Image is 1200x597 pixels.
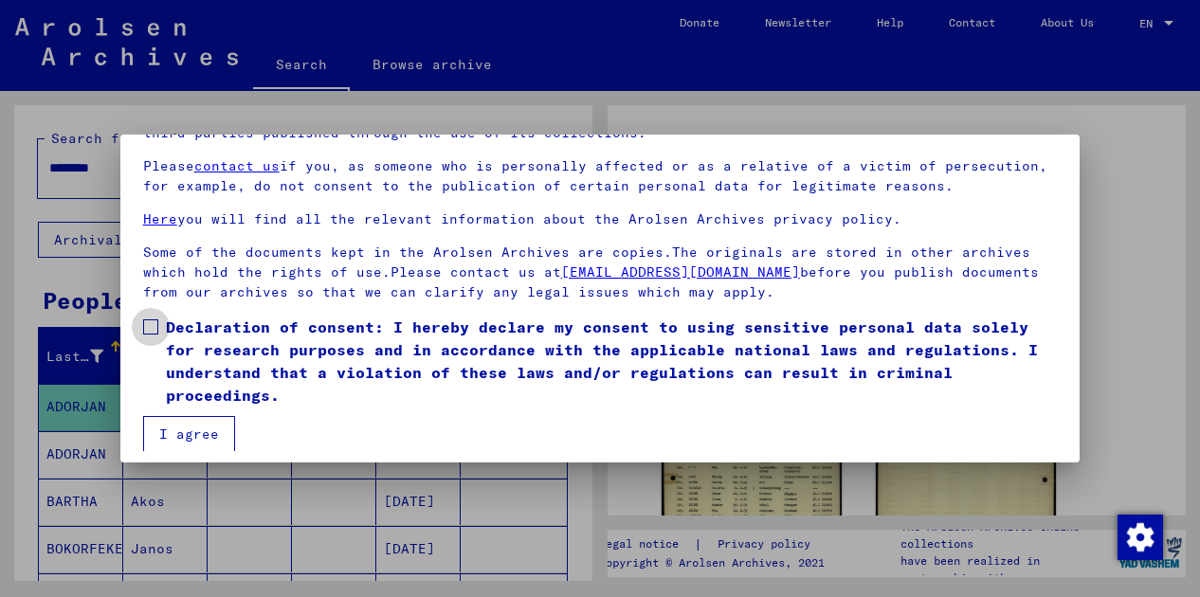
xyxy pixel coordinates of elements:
p: you will find all the relevant information about the Arolsen Archives privacy policy. [143,209,1058,229]
span: Declaration of consent: I hereby declare my consent to using sensitive personal data solely for r... [166,316,1058,407]
a: contact us [194,157,280,174]
p: Some of the documents kept in the Arolsen Archives are copies.The originals are stored in other a... [143,243,1058,302]
img: Change consent [1118,515,1163,560]
button: I agree [143,416,235,452]
p: Please if you, as someone who is personally affected or as a relative of a victim of persecution,... [143,156,1058,196]
a: [EMAIL_ADDRESS][DOMAIN_NAME] [561,263,800,280]
a: Here [143,210,177,227]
